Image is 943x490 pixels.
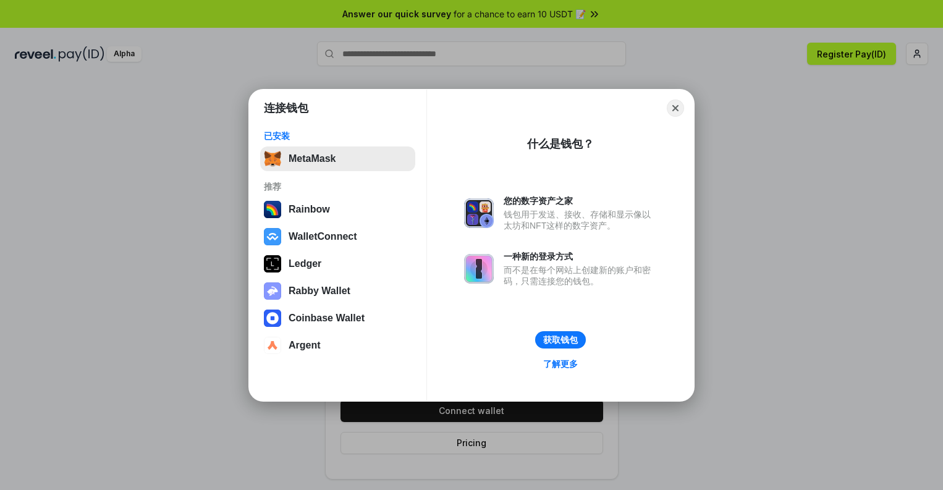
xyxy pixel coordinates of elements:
div: Ledger [289,258,321,269]
img: svg+xml,%3Csvg%20xmlns%3D%22http%3A%2F%2Fwww.w3.org%2F2000%2Fsvg%22%20fill%3D%22none%22%20viewBox... [264,282,281,300]
div: Coinbase Wallet [289,313,365,324]
img: svg+xml,%3Csvg%20width%3D%2228%22%20height%3D%2228%22%20viewBox%3D%220%200%2028%2028%22%20fill%3D... [264,337,281,354]
div: Rabby Wallet [289,285,350,297]
button: Argent [260,333,415,358]
div: 一种新的登录方式 [504,251,657,262]
img: svg+xml,%3Csvg%20width%3D%22120%22%20height%3D%22120%22%20viewBox%3D%220%200%20120%20120%22%20fil... [264,201,281,218]
h1: 连接钱包 [264,101,308,116]
img: svg+xml,%3Csvg%20xmlns%3D%22http%3A%2F%2Fwww.w3.org%2F2000%2Fsvg%22%20fill%3D%22none%22%20viewBox... [464,198,494,228]
img: svg+xml,%3Csvg%20fill%3D%22none%22%20height%3D%2233%22%20viewBox%3D%220%200%2035%2033%22%20width%... [264,150,281,167]
img: svg+xml,%3Csvg%20width%3D%2228%22%20height%3D%2228%22%20viewBox%3D%220%200%2028%2028%22%20fill%3D... [264,310,281,327]
button: MetaMask [260,146,415,171]
div: 钱包用于发送、接收、存储和显示像以太坊和NFT这样的数字资产。 [504,209,657,231]
div: WalletConnect [289,231,357,242]
button: Coinbase Wallet [260,306,415,331]
img: svg+xml,%3Csvg%20xmlns%3D%22http%3A%2F%2Fwww.w3.org%2F2000%2Fsvg%22%20width%3D%2228%22%20height%3... [264,255,281,272]
div: 推荐 [264,181,412,192]
img: svg+xml,%3Csvg%20xmlns%3D%22http%3A%2F%2Fwww.w3.org%2F2000%2Fsvg%22%20fill%3D%22none%22%20viewBox... [464,254,494,284]
button: Rainbow [260,197,415,222]
button: Close [667,99,684,117]
button: Ledger [260,251,415,276]
div: 什么是钱包？ [527,137,594,151]
button: Rabby Wallet [260,279,415,303]
div: 而不是在每个网站上创建新的账户和密码，只需连接您的钱包。 [504,264,657,287]
div: MetaMask [289,153,336,164]
img: svg+xml,%3Csvg%20width%3D%2228%22%20height%3D%2228%22%20viewBox%3D%220%200%2028%2028%22%20fill%3D... [264,228,281,245]
div: 获取钱包 [543,334,578,345]
div: Rainbow [289,204,330,215]
button: 获取钱包 [535,331,586,348]
a: 了解更多 [536,356,585,372]
button: WalletConnect [260,224,415,249]
div: 您的数字资产之家 [504,195,657,206]
div: 了解更多 [543,358,578,370]
div: 已安装 [264,130,412,142]
div: Argent [289,340,321,351]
